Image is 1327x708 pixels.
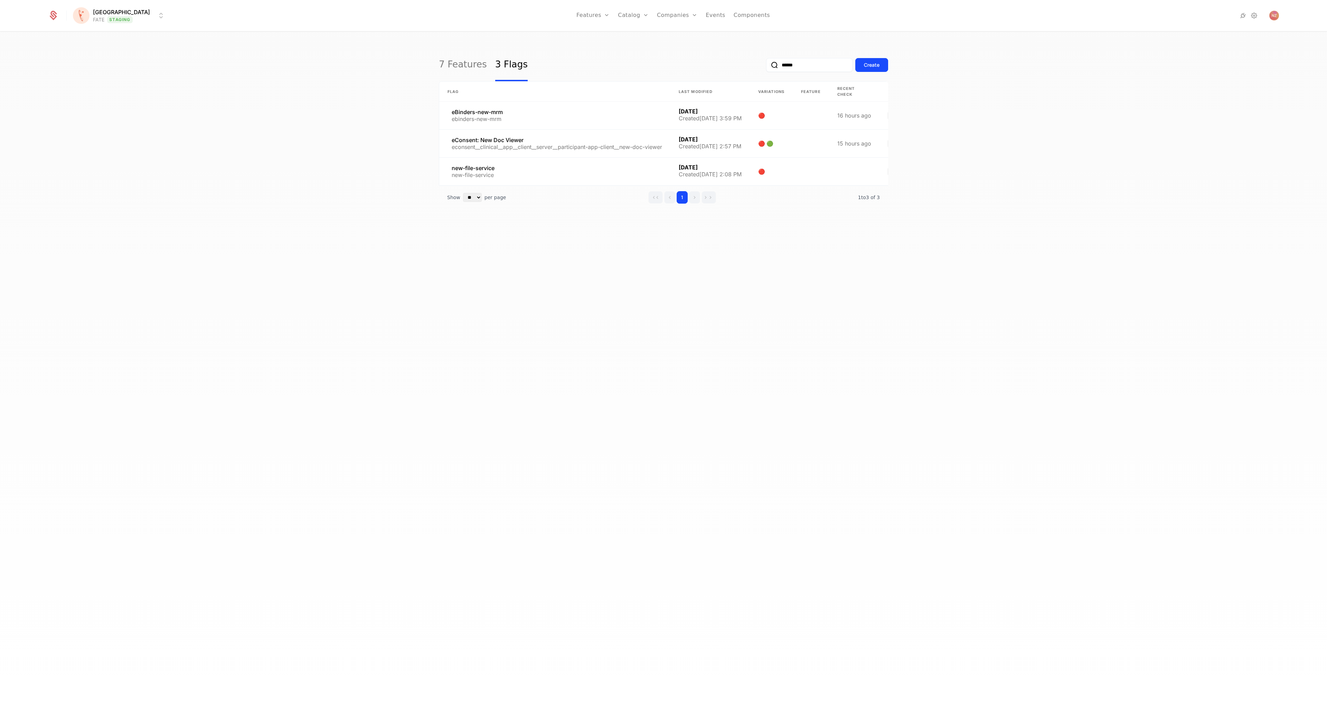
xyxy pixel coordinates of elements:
[864,62,879,68] div: Create
[888,111,899,120] button: Select action
[670,82,750,102] th: Last Modified
[702,191,716,204] button: Go to last page
[793,82,829,102] th: Feature
[1239,11,1247,20] a: Integrations
[463,193,482,202] select: Select page size
[107,16,132,23] span: Staging
[648,191,663,204] button: Go to first page
[439,82,670,102] th: Flag
[677,191,688,204] button: Go to page 1
[93,8,150,16] span: [GEOGRAPHIC_DATA]
[93,16,104,23] div: FATE
[73,7,90,24] img: Florence
[1269,11,1279,20] button: Open user button
[855,58,888,72] button: Create
[439,49,487,81] a: 7 Features
[1250,11,1258,20] a: Settings
[858,195,877,200] span: 1 to 3 of
[484,194,506,201] span: per page
[888,139,899,148] button: Select action
[648,191,716,204] div: Page navigation
[689,191,700,204] button: Go to next page
[750,82,793,102] th: Variations
[495,49,528,81] a: 3 Flags
[858,195,880,200] span: 3
[1269,11,1279,20] img: Nikola Zendeli
[664,191,675,204] button: Go to previous page
[888,167,899,176] button: Select action
[75,8,165,23] button: Select environment
[829,82,879,102] th: Recent check
[447,194,460,201] span: Show
[439,186,888,209] div: Table pagination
